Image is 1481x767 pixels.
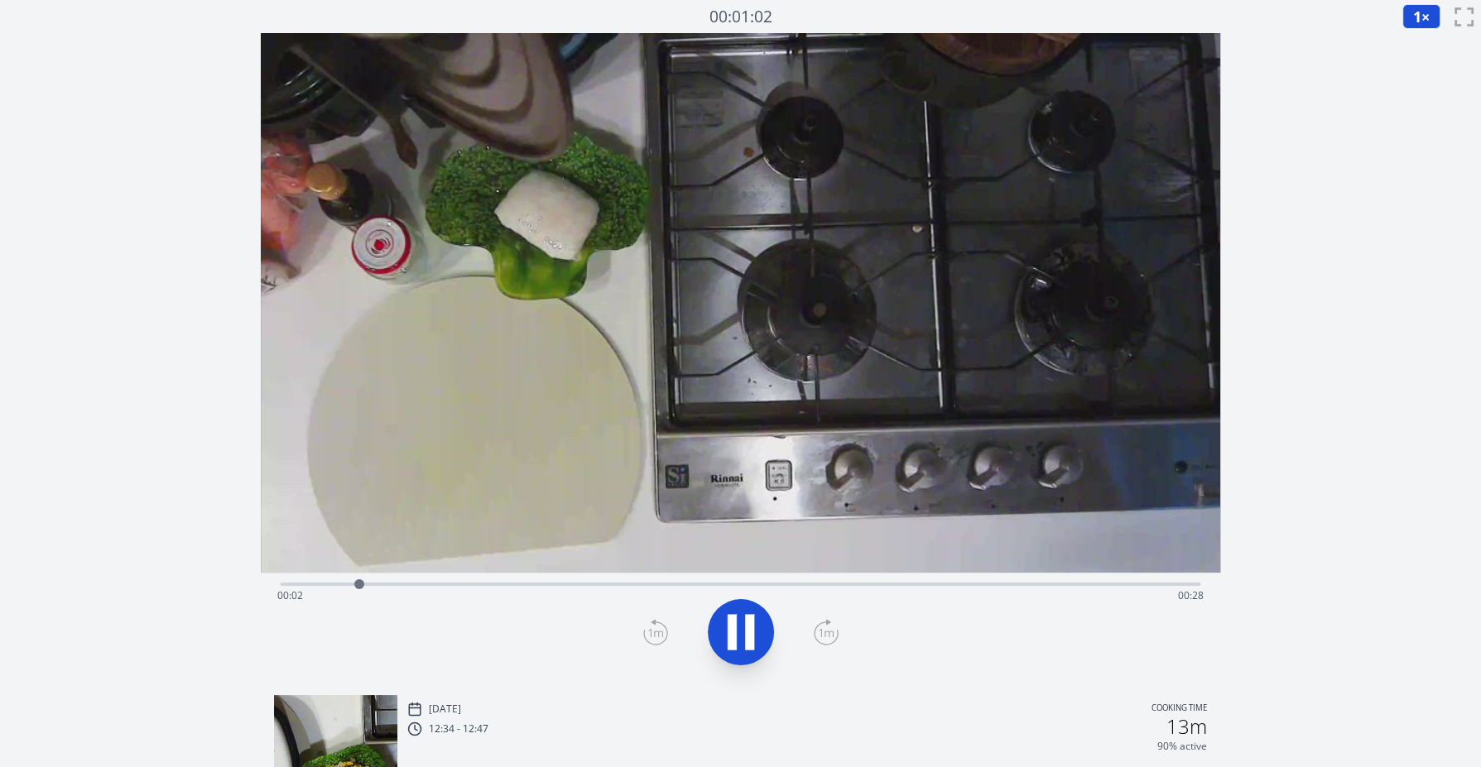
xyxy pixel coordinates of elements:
[1413,7,1421,26] span: 1
[1402,4,1440,29] button: 1×
[429,702,461,716] p: [DATE]
[429,722,488,736] p: 12:34 - 12:47
[709,5,772,29] a: 00:01:02
[1178,588,1204,602] span: 00:28
[1152,702,1207,717] p: Cooking time
[277,588,303,602] span: 00:02
[1157,740,1207,753] p: 90% active
[1166,717,1207,736] h2: 13m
